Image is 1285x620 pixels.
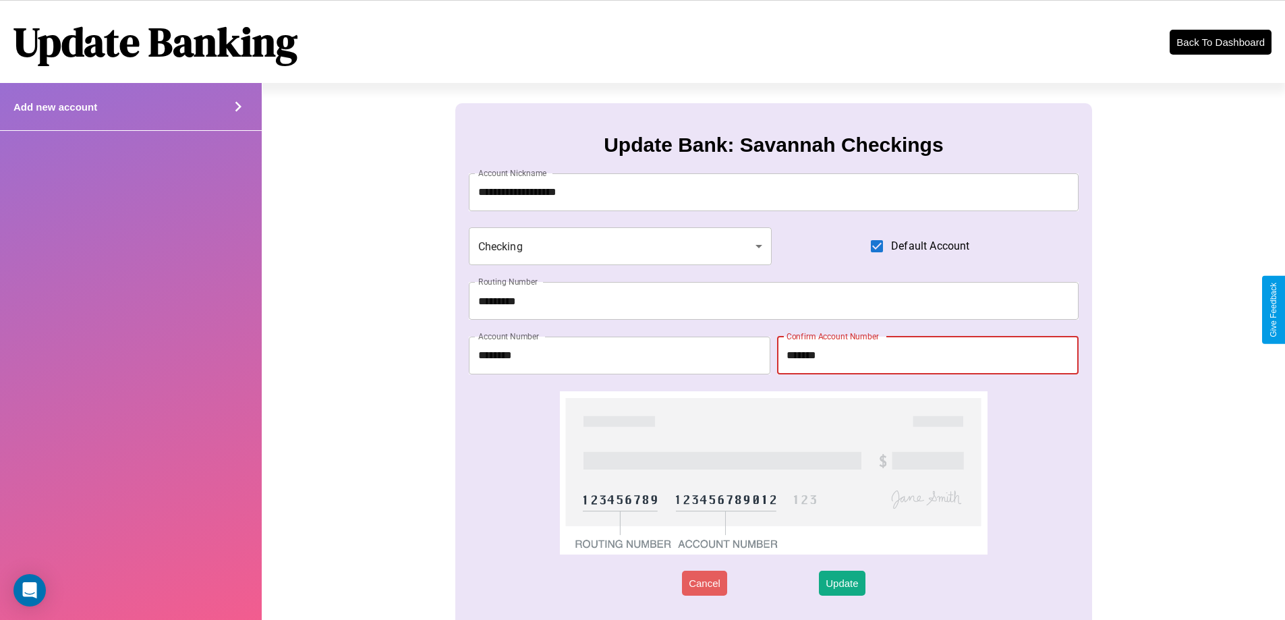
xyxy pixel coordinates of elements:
label: Confirm Account Number [787,331,879,342]
div: Give Feedback [1269,283,1278,337]
label: Account Number [478,331,539,342]
img: check [560,391,987,555]
span: Default Account [891,238,969,254]
label: Account Nickname [478,167,547,179]
button: Update [819,571,865,596]
button: Back To Dashboard [1170,30,1272,55]
h3: Update Bank: Savannah Checkings [604,134,943,157]
div: Open Intercom Messenger [13,574,46,607]
div: Checking [469,227,772,265]
label: Routing Number [478,276,538,287]
button: Cancel [682,571,727,596]
h4: Add new account [13,101,97,113]
h1: Update Banking [13,14,297,69]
